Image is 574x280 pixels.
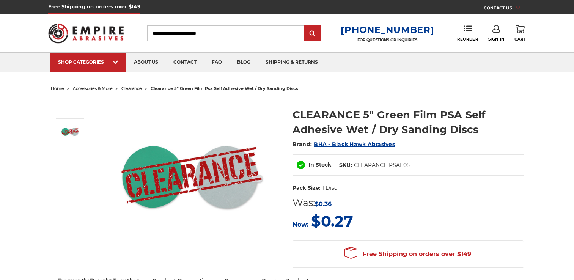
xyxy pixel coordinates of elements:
[305,26,320,41] input: Submit
[293,221,308,228] span: Now:
[339,161,352,169] dt: SKU:
[457,37,478,42] span: Reorder
[116,99,267,251] img: CLEARANCE 5" Green Film PSA Self Adhesive Wet / Dry Sanding Discs
[293,141,312,148] span: Brand:
[293,107,524,137] h1: CLEARANCE 5" Green Film PSA Self Adhesive Wet / Dry Sanding Discs
[311,212,353,230] span: $0.27
[61,122,80,141] img: CLEARANCE 5" Green Film PSA Self Adhesive Wet / Dry Sanding Discs
[488,37,505,42] span: Sign In
[514,37,526,42] span: Cart
[315,200,332,208] span: $0.36
[258,53,326,72] a: shipping & returns
[344,247,471,262] span: Free Shipping on orders over $149
[484,4,526,14] a: CONTACT US
[341,38,434,42] p: FOR QUESTIONS OR INQUIRIES
[73,86,113,91] a: accessories & more
[166,53,204,72] a: contact
[322,184,337,192] dd: 1 Disc
[58,59,119,65] div: SHOP CATEGORIES
[121,86,142,91] a: clearance
[51,86,64,91] a: home
[204,53,230,72] a: faq
[308,161,331,168] span: In Stock
[354,161,410,169] dd: CLEARANCE-PSAF05
[293,196,353,210] div: Was:
[151,86,298,91] span: clearance 5" green film psa self adhesive wet / dry sanding discs
[314,141,395,148] a: BHA - Black Hawk Abrasives
[457,25,478,41] a: Reorder
[126,53,166,72] a: about us
[514,25,526,42] a: Cart
[293,184,321,192] dt: Pack Size:
[48,19,124,48] img: Empire Abrasives
[341,24,434,35] a: [PHONE_NUMBER]
[230,53,258,72] a: blog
